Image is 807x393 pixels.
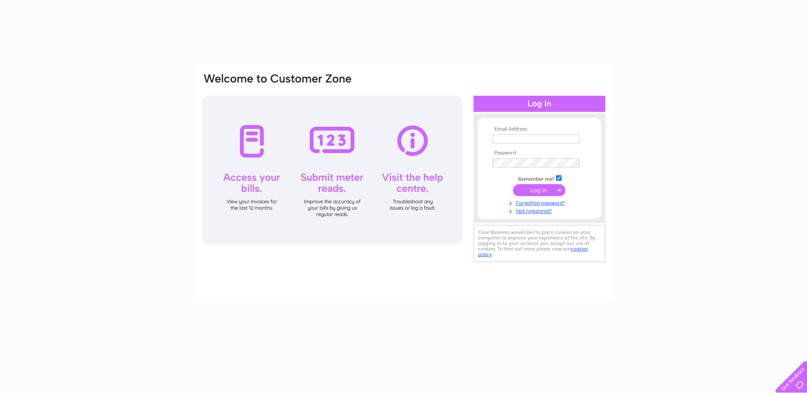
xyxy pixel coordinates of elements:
[490,150,589,156] th: Password:
[492,198,589,206] a: Forgotten password?
[473,225,605,262] div: Clear Business would like to place cookies on your computer to improve your experience of the sit...
[513,184,565,196] input: Submit
[490,126,589,132] th: Email Address:
[478,246,588,257] a: cookies policy
[490,174,589,182] td: Remember me?
[492,206,589,214] a: Not registered?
